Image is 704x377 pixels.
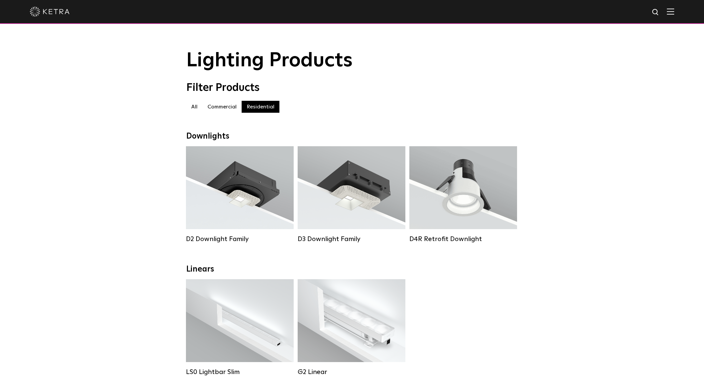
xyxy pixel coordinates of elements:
label: All [186,101,203,113]
label: Commercial [203,101,242,113]
div: Downlights [186,132,518,141]
a: G2 Linear Lumen Output:400 / 700 / 1000Colors:WhiteBeam Angles:Flood / [GEOGRAPHIC_DATA] / Narrow... [298,279,405,375]
img: search icon [652,8,660,17]
span: Lighting Products [186,51,353,71]
a: D3 Downlight Family Lumen Output:700 / 900 / 1100Colors:White / Black / Silver / Bronze / Paintab... [298,146,405,242]
a: D2 Downlight Family Lumen Output:1200Colors:White / Black / Gloss Black / Silver / Bronze / Silve... [186,146,294,242]
img: ketra-logo-2019-white [30,7,70,17]
div: G2 Linear [298,368,405,376]
div: D3 Downlight Family [298,235,405,243]
div: Filter Products [186,82,518,94]
label: Residential [242,101,279,113]
div: D2 Downlight Family [186,235,294,243]
img: Hamburger%20Nav.svg [667,8,674,15]
div: D4R Retrofit Downlight [409,235,517,243]
a: D4R Retrofit Downlight Lumen Output:800Colors:White / BlackBeam Angles:15° / 25° / 40° / 60°Watta... [409,146,517,242]
div: LS0 Lightbar Slim [186,368,294,376]
a: LS0 Lightbar Slim Lumen Output:200 / 350Colors:White / BlackControl:X96 Controller [186,279,294,375]
div: Linears [186,265,518,274]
